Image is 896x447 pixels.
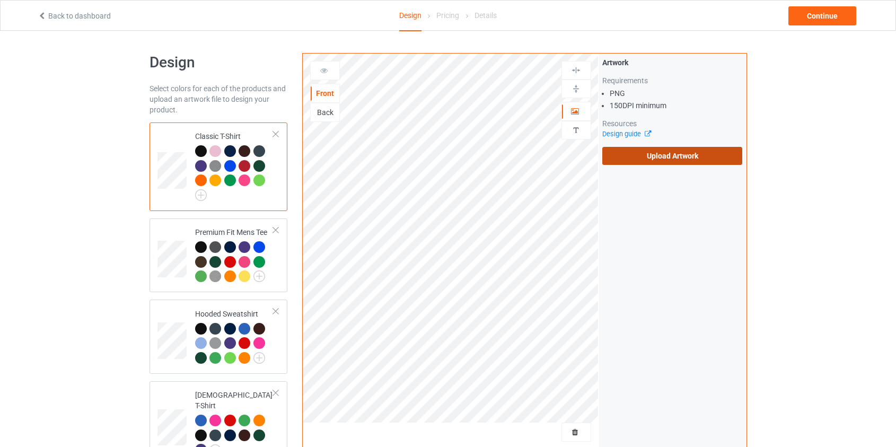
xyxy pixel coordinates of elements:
[602,75,743,86] div: Requirements
[571,125,581,135] img: svg%3E%0A
[253,352,265,364] img: svg+xml;base64,PD94bWwgdmVyc2lvbj0iMS4wIiBlbmNvZGluZz0iVVRGLTgiPz4KPHN2ZyB3aWR0aD0iMjJweCIgaGVpZ2...
[209,270,221,282] img: heather_texture.png
[311,107,339,118] div: Back
[475,1,497,30] div: Details
[150,122,288,211] div: Classic T-Shirt
[571,65,581,75] img: svg%3E%0A
[195,189,207,201] img: svg+xml;base64,PD94bWwgdmVyc2lvbj0iMS4wIiBlbmNvZGluZz0iVVRGLTgiPz4KPHN2ZyB3aWR0aD0iMjJweCIgaGVpZ2...
[150,218,288,293] div: Premium Fit Mens Tee
[602,118,743,129] div: Resources
[209,160,221,172] img: heather_texture.png
[311,88,339,99] div: Front
[195,131,274,197] div: Classic T-Shirt
[602,57,743,68] div: Artwork
[788,6,856,25] div: Continue
[38,12,111,20] a: Back to dashboard
[253,270,265,282] img: svg+xml;base64,PD94bWwgdmVyc2lvbj0iMS4wIiBlbmNvZGluZz0iVVRGLTgiPz4KPHN2ZyB3aWR0aD0iMjJweCIgaGVpZ2...
[150,83,288,115] div: Select colors for each of the products and upload an artwork file to design your product.
[436,1,459,30] div: Pricing
[610,100,743,111] li: 150 DPI minimum
[571,84,581,94] img: svg%3E%0A
[602,147,743,165] label: Upload Artwork
[195,227,274,282] div: Premium Fit Mens Tee
[610,88,743,99] li: PNG
[399,1,421,31] div: Design
[195,309,274,363] div: Hooded Sweatshirt
[150,300,288,374] div: Hooded Sweatshirt
[602,130,651,138] a: Design guide
[150,53,288,72] h1: Design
